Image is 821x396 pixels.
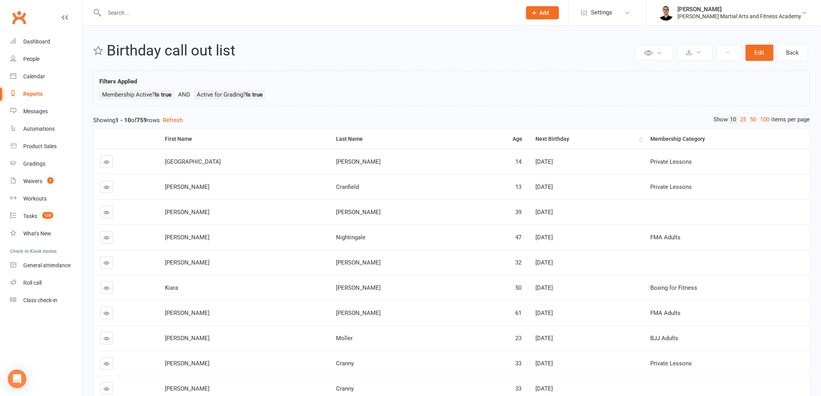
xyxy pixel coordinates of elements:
strong: Filters Applied [99,78,137,85]
strong: 759 [137,117,147,124]
button: Edit [746,45,774,61]
a: Roll call [10,274,82,292]
span: [DATE] [535,385,553,392]
span: Nightingale [336,234,365,241]
span: Moller [336,335,353,342]
a: People [10,50,82,68]
span: 23 [515,335,521,342]
a: 50 [748,116,759,124]
strong: Is true [246,91,263,98]
span: [DATE] [535,234,553,241]
span: FMA Adults [651,310,681,316]
a: General attendance kiosk mode [10,257,82,274]
span: FMA Adults [651,234,681,241]
div: Last Name [336,136,466,142]
span: Cranny [336,360,354,367]
span: [PERSON_NAME] [336,284,381,291]
a: Gradings [10,155,82,173]
span: Private Lessons [651,183,692,190]
span: Kiara [165,284,178,291]
div: Tasks [23,213,37,219]
strong: Is true [155,91,171,98]
a: 25 [738,116,748,124]
a: Product Sales [10,138,82,155]
span: [PERSON_NAME] [165,183,210,190]
span: [PERSON_NAME] [336,259,381,266]
div: Membership Category [651,136,804,142]
span: [PERSON_NAME] [165,360,210,367]
span: [PERSON_NAME] [165,209,210,216]
span: [PERSON_NAME] [336,310,381,316]
span: Cranfield [336,183,359,190]
div: [PERSON_NAME] Martial Arts and Fitness Academy [678,13,802,20]
span: 33 [515,360,521,367]
button: Add [526,6,559,19]
div: Next Birthday [535,136,637,142]
div: Open Intercom Messenger [8,370,26,388]
div: Workouts [23,195,47,202]
a: Back [778,45,808,61]
span: 33 [515,385,521,392]
div: What's New [23,230,51,237]
div: Dashboard [23,38,50,45]
div: First Name [165,136,323,142]
div: Waivers [23,178,42,184]
div: Messages [23,108,48,114]
button: Refresh [163,116,183,125]
h2: Birthday call out list [107,43,634,59]
span: 2 [47,177,54,184]
a: What's New [10,225,82,242]
span: [PERSON_NAME] [165,310,210,316]
span: 32 [515,259,521,266]
span: 125 [42,212,53,219]
a: Clubworx [9,8,29,27]
strong: 1 - 10 [115,117,131,124]
span: 39 [515,209,521,216]
div: Reports [23,91,43,97]
span: Membership Active? [102,91,171,98]
span: [DATE] [535,158,553,165]
span: [DATE] [535,310,553,316]
div: Roll call [23,280,42,286]
span: [DATE] [535,284,553,291]
div: Automations [23,126,55,132]
span: [DATE] [535,259,553,266]
div: Age [480,136,522,142]
span: 14 [515,158,521,165]
span: Settings [591,4,612,21]
a: Messages [10,103,82,120]
span: Private Lessons [651,360,692,367]
div: [PERSON_NAME] [678,6,802,13]
a: Workouts [10,190,82,208]
span: BJJ Adults [651,335,679,342]
span: [PERSON_NAME] [165,259,210,266]
span: Active for Grading? [197,91,263,98]
span: [DATE] [535,360,553,367]
span: 13 [515,183,521,190]
a: Class kiosk mode [10,292,82,309]
a: Reports [10,85,82,103]
div: Class check-in [23,297,57,303]
div: Product Sales [23,143,57,149]
div: Calendar [23,73,45,80]
a: 100 [759,116,772,124]
span: 47 [515,234,521,241]
span: [GEOGRAPHIC_DATA] [165,158,221,165]
div: Gradings [23,161,45,167]
span: [PERSON_NAME] [336,158,381,165]
a: Automations [10,120,82,138]
div: Show items per page [714,116,810,124]
a: Waivers 2 [10,173,82,190]
a: Dashboard [10,33,82,50]
span: Add [540,10,549,16]
span: [DATE] [535,183,553,190]
span: 50 [515,284,521,291]
a: Tasks 125 [10,208,82,225]
span: Boxing for Fitness [651,284,698,291]
a: 10 [728,116,738,124]
div: General attendance [23,262,71,268]
span: [PERSON_NAME] [165,335,210,342]
span: [DATE] [535,335,553,342]
span: [PERSON_NAME] [165,234,210,241]
a: Calendar [10,68,82,85]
